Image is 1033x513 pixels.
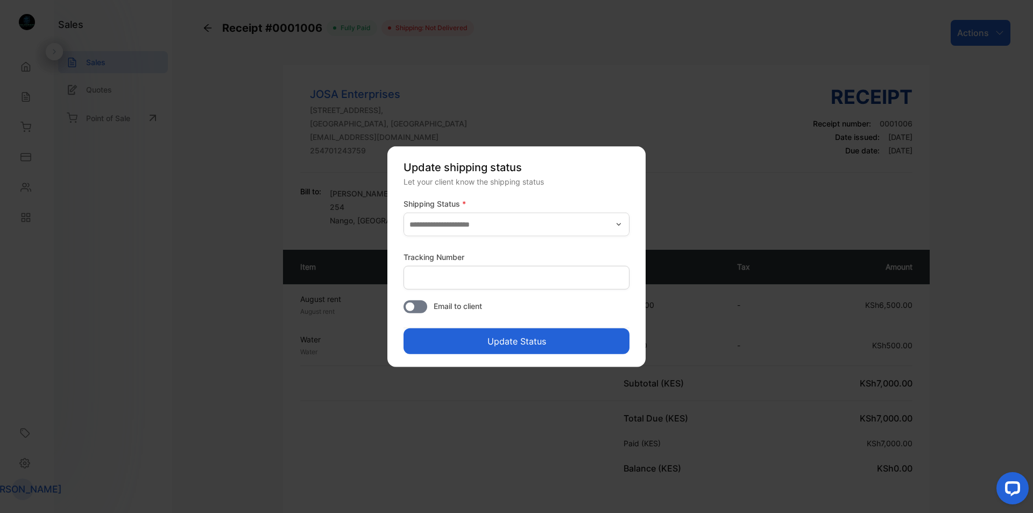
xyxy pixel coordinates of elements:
label: Shipping Status [404,198,629,209]
p: Update shipping status [404,159,629,175]
span: Email to client [434,300,482,312]
button: Update Status [404,328,629,354]
label: Tracking Number [404,251,464,263]
div: Let your client know the shipping status [404,175,629,187]
iframe: LiveChat chat widget [988,468,1033,513]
